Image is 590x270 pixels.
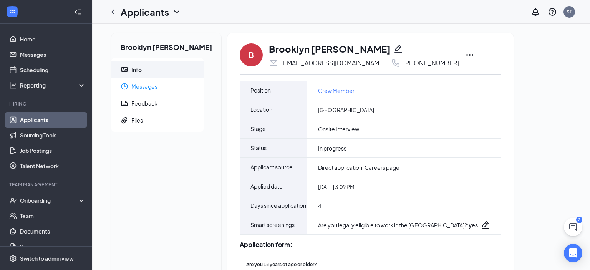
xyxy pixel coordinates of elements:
div: Application form: [240,241,501,248]
span: Position [250,81,271,100]
svg: Paperclip [121,116,128,124]
svg: Ellipses [465,50,474,60]
a: Home [20,31,86,47]
h1: Brooklyn [PERSON_NAME] [269,42,391,55]
a: ReportFeedback [111,95,204,112]
span: Days since application [250,196,306,215]
a: Applicants [20,112,86,128]
span: [GEOGRAPHIC_DATA] [318,106,374,114]
span: Direct application, Careers page [318,164,399,171]
svg: Settings [9,255,17,262]
span: Messages [131,78,197,95]
a: Sourcing Tools [20,128,86,143]
a: Talent Network [20,158,86,174]
span: Onsite Interview [318,125,359,133]
div: Open Intercom Messenger [564,244,582,262]
a: PaperclipFiles [111,112,204,129]
a: ClockMessages [111,78,204,95]
svg: ChevronLeft [108,7,118,17]
a: Surveys [20,239,86,254]
a: Documents [20,224,86,239]
svg: Report [121,99,128,107]
span: Are you 18 years of age or older? [246,261,317,268]
svg: QuestionInfo [548,7,557,17]
div: Hiring [9,101,84,107]
div: Reporting [20,81,86,89]
svg: Collapse [74,8,82,16]
span: Location [250,100,272,119]
div: Files [131,116,143,124]
svg: Analysis [9,81,17,89]
div: B [249,50,254,60]
svg: ChatActive [568,222,578,232]
span: [DATE] 3:09 PM [318,183,355,190]
span: Applicant source [250,158,293,177]
svg: Notifications [531,7,540,17]
div: Info [131,66,142,73]
span: Stage [250,119,266,138]
svg: ChevronDown [172,7,181,17]
button: ChatActive [564,218,582,236]
a: Crew Member [318,86,355,95]
svg: Pencil [481,220,490,230]
a: Messages [20,47,86,62]
svg: WorkstreamLogo [8,8,16,15]
svg: Pencil [394,44,403,53]
div: [PHONE_NUMBER] [403,59,459,67]
div: Switch to admin view [20,255,74,262]
span: 4 [318,202,321,210]
strong: yes [469,222,478,229]
div: 2 [576,217,582,223]
span: In progress [318,144,346,152]
div: Onboarding [20,197,79,204]
a: Team [20,208,86,224]
div: Are you legally eligible to work in the [GEOGRAPHIC_DATA]? : [318,221,478,229]
span: Status [250,139,267,157]
div: ST [567,8,572,15]
div: Feedback [131,99,157,107]
h2: Brooklyn [PERSON_NAME] [111,33,221,58]
svg: Email [269,58,278,68]
span: Smart screenings [250,215,295,234]
svg: Clock [121,83,128,90]
a: Job Postings [20,143,86,158]
svg: UserCheck [9,197,17,204]
h1: Applicants [121,5,169,18]
div: Team Management [9,181,84,188]
a: Scheduling [20,62,86,78]
svg: Phone [391,58,400,68]
a: ContactCardInfo [111,61,204,78]
span: Applied date [250,177,283,196]
svg: ContactCard [121,66,128,73]
div: [EMAIL_ADDRESS][DOMAIN_NAME] [281,59,385,67]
